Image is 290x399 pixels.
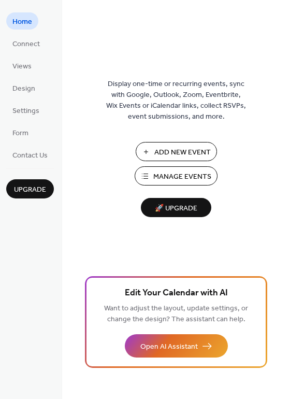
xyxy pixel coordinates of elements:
[6,79,41,96] a: Design
[125,286,228,301] span: Edit Your Calendar with AI
[154,147,211,158] span: Add New Event
[12,83,35,94] span: Design
[12,128,28,139] span: Form
[125,334,228,358] button: Open AI Assistant
[147,202,205,216] span: 🚀 Upgrade
[140,341,198,352] span: Open AI Assistant
[12,39,40,50] span: Connect
[141,198,211,217] button: 🚀 Upgrade
[6,35,46,52] a: Connect
[106,79,246,122] span: Display one-time or recurring events, sync with Google, Outlook, Zoom, Eventbrite, Wix Events or ...
[14,184,46,195] span: Upgrade
[136,142,217,161] button: Add New Event
[6,146,54,163] a: Contact Us
[104,302,248,326] span: Want to adjust the layout, update settings, or change the design? The assistant can help.
[153,172,211,182] span: Manage Events
[12,17,32,27] span: Home
[6,12,38,30] a: Home
[12,106,39,117] span: Settings
[6,102,46,119] a: Settings
[12,61,32,72] span: Views
[6,179,54,198] button: Upgrade
[6,57,38,74] a: Views
[12,150,48,161] span: Contact Us
[135,166,218,186] button: Manage Events
[6,124,35,141] a: Form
